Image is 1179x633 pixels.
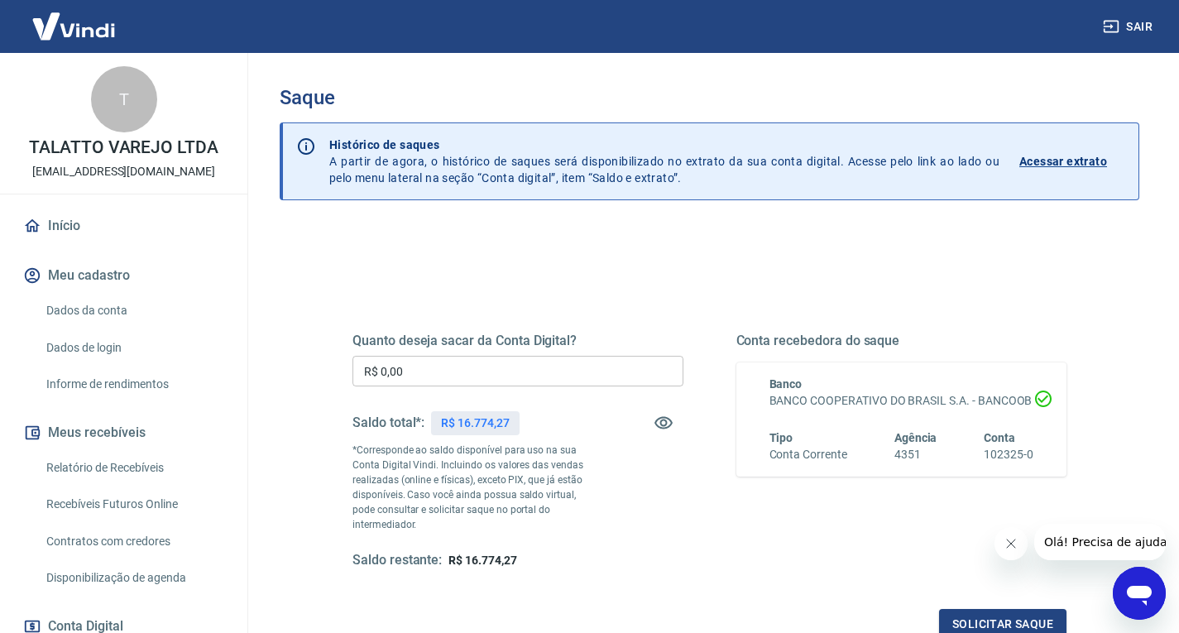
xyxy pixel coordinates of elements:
iframe: Mensagem da empresa [1034,524,1166,560]
h6: Conta Corrente [769,446,847,463]
span: Agência [894,431,937,444]
img: Vindi [20,1,127,51]
p: Acessar extrato [1019,153,1107,170]
a: Relatório de Recebíveis [40,451,228,485]
span: Conta [984,431,1015,444]
iframe: Botão para abrir a janela de mensagens [1113,567,1166,620]
h5: Conta recebedora do saque [736,333,1067,349]
p: [EMAIL_ADDRESS][DOMAIN_NAME] [32,163,215,180]
h5: Saldo restante: [352,552,442,569]
a: Informe de rendimentos [40,367,228,401]
a: Dados de login [40,331,228,365]
span: Olá! Precisa de ajuda? [10,12,139,25]
p: *Corresponde ao saldo disponível para uso na sua Conta Digital Vindi. Incluindo os valores das ve... [352,443,601,532]
h5: Saldo total*: [352,415,424,431]
span: Tipo [769,431,793,444]
a: Contratos com credores [40,525,228,559]
h6: 4351 [894,446,937,463]
span: R$ 16.774,27 [448,554,516,567]
h6: BANCO COOPERATIVO DO BRASIL S.A. - BANCOOB [769,392,1034,410]
button: Meus recebíveis [20,415,228,451]
a: Dados da conta [40,294,228,328]
a: Início [20,208,228,244]
p: A partir de agora, o histórico de saques será disponibilizado no extrato da sua conta digital. Ac... [329,137,999,186]
a: Disponibilização de agenda [40,561,228,595]
p: Histórico de saques [329,137,999,153]
h3: Saque [280,86,1139,109]
h6: 102325-0 [984,446,1033,463]
span: Banco [769,377,803,391]
p: R$ 16.774,27 [441,415,509,432]
a: Acessar extrato [1019,137,1125,186]
p: TALATTO VAREJO LTDA [29,139,218,156]
iframe: Fechar mensagem [994,527,1028,560]
button: Meu cadastro [20,257,228,294]
a: Recebíveis Futuros Online [40,487,228,521]
button: Sair [1100,12,1159,42]
div: T [91,66,157,132]
h5: Quanto deseja sacar da Conta Digital? [352,333,683,349]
